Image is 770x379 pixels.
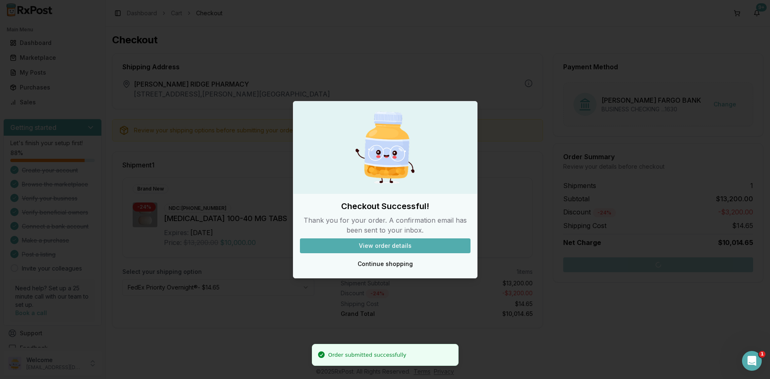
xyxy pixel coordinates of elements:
img: Happy Pill Bottle [346,108,425,187]
button: Continue shopping [300,257,470,271]
h2: Checkout Successful! [300,200,470,212]
button: View order details [300,238,470,253]
span: 1 [759,351,765,358]
p: Thank you for your order. A confirmation email has been sent to your inbox. [300,215,470,235]
iframe: Intercom live chat [742,351,762,371]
